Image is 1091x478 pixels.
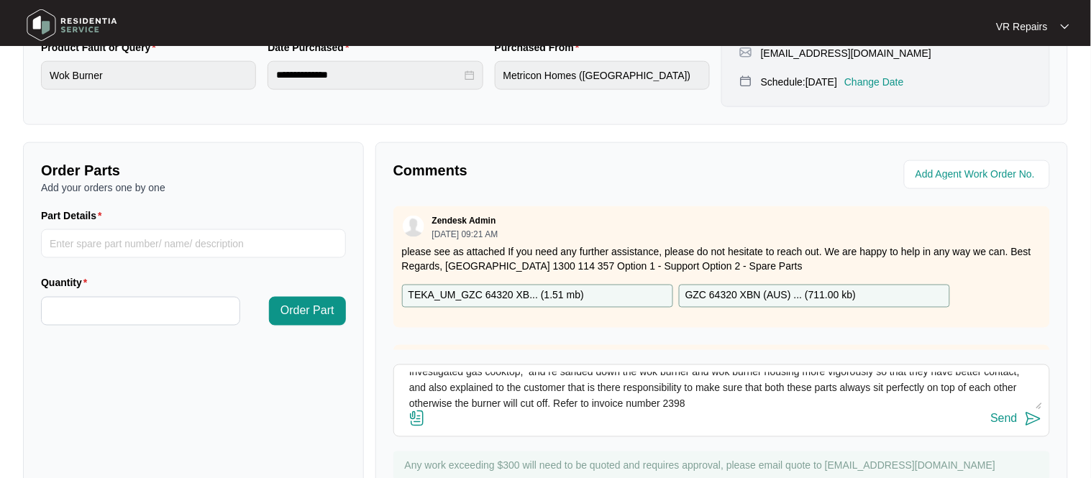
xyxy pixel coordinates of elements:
[401,372,1042,410] textarea: Investigated gas cooktop, and re sanded down the wok burner and wok burner housing more vigorousl...
[991,413,1018,426] div: Send
[42,298,239,325] input: Quantity
[41,180,346,195] p: Add your orders one by one
[844,75,904,89] p: Change Date
[41,229,346,258] input: Part Details
[41,61,256,90] input: Product Fault or Query
[739,46,752,59] img: map-pin
[405,459,1043,473] p: Any work exceeding $300 will need to be quoted and requires approval, please email quote to [EMAI...
[761,46,931,60] p: [EMAIL_ADDRESS][DOMAIN_NAME]
[393,160,712,180] p: Comments
[1025,410,1042,428] img: send-icon.svg
[761,75,837,89] p: Schedule: [DATE]
[269,297,346,326] button: Order Part
[1061,23,1069,30] img: dropdown arrow
[432,230,498,239] p: [DATE] 09:21 AM
[41,208,108,223] label: Part Details
[41,276,93,290] label: Quantity
[408,410,426,427] img: file-attachment-doc.svg
[991,410,1042,429] button: Send
[280,303,334,320] span: Order Part
[685,288,856,304] p: GZC 64320 XBN (AUS) ... ( 711.00 kb )
[432,215,496,226] p: Zendesk Admin
[916,166,1041,183] input: Add Agent Work Order No.
[41,160,346,180] p: Order Parts
[495,61,710,90] input: Purchased From
[22,4,122,47] img: residentia service logo
[739,75,752,88] img: map-pin
[403,216,424,237] img: user.svg
[402,244,1041,273] p: please see as attached If you need any further assistance, please do not hesitate to reach out. W...
[276,68,461,83] input: Date Purchased
[996,19,1048,34] p: VR Repairs
[408,288,584,304] p: TEKA_UM_GZC 64320 XB... ( 1.51 mb )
